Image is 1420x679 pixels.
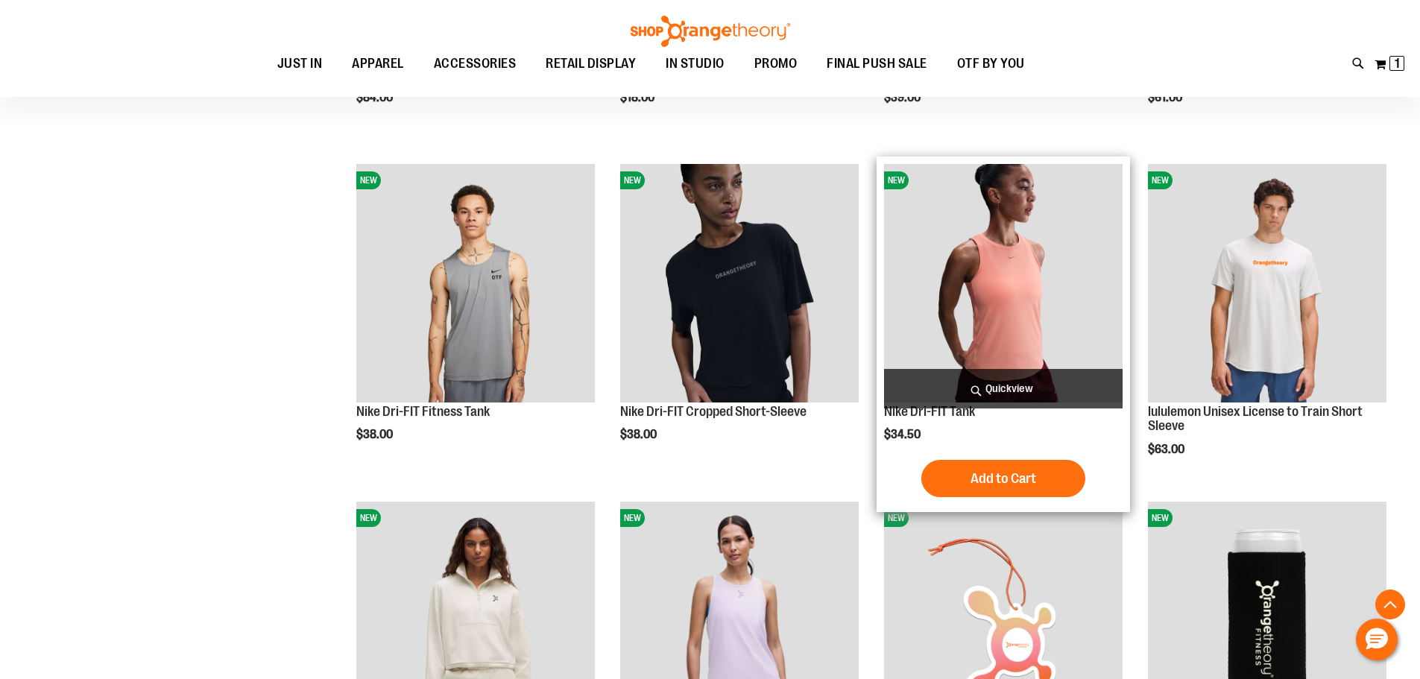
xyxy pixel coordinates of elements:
button: Hello, have a question? Let’s chat. [1356,619,1398,660]
span: $61.00 [1148,91,1184,104]
span: $18.00 [620,91,657,104]
a: ACCESSORIES [419,47,531,81]
span: PROMO [754,47,798,80]
a: RETAIL DISPLAY [531,47,651,81]
button: Add to Cart [921,460,1085,497]
a: Nike Dri-FIT Cropped Short-Sleeve [620,404,807,419]
span: $34.50 [884,428,923,441]
a: lululemon Unisex License to Train Short SleeveNEW [1148,164,1386,405]
a: APPAREL [337,47,419,81]
a: Nike Dri-FIT Tank [884,404,975,419]
img: Nike Dri-FIT Cropped Short-Sleeve [620,164,859,402]
button: Back To Top [1375,590,1405,619]
a: Quickview [884,369,1123,408]
img: Shop Orangetheory [628,16,792,47]
span: ACCESSORIES [434,47,517,80]
a: IN STUDIO [651,47,739,81]
a: lululemon Unisex License to Train Short Sleeve [1148,404,1363,434]
a: OTF BY YOU [942,47,1040,81]
a: Nike Dri-FIT Cropped Short-SleeveNEW [620,164,859,405]
a: Nike Dri-FIT Fitness Tank [356,404,490,419]
span: $38.00 [356,428,395,441]
span: NEW [884,509,909,527]
span: $84.00 [356,91,395,104]
a: Nike Dri-FIT TankNEW [884,164,1123,405]
span: FINAL PUSH SALE [827,47,927,80]
span: $38.00 [620,428,659,441]
span: 1 [1395,56,1400,71]
span: NEW [1148,509,1173,527]
img: Nike Dri-FIT Tank [884,164,1123,402]
div: product [1140,157,1394,494]
span: NEW [1148,171,1173,189]
span: NEW [356,509,381,527]
span: NEW [620,171,645,189]
a: FINAL PUSH SALE [812,47,942,81]
div: product [349,157,602,480]
a: Nike Dri-FIT Fitness TankNEW [356,164,595,405]
span: RETAIL DISPLAY [546,47,636,80]
span: OTF BY YOU [957,47,1025,80]
span: JUST IN [277,47,323,80]
span: APPAREL [352,47,404,80]
span: $39.00 [884,91,923,104]
span: NEW [884,171,909,189]
div: product [877,157,1130,513]
span: $63.00 [1148,443,1187,456]
span: NEW [356,171,381,189]
img: lululemon Unisex License to Train Short Sleeve [1148,164,1386,402]
a: PROMO [739,47,812,81]
img: Nike Dri-FIT Fitness Tank [356,164,595,402]
span: IN STUDIO [666,47,725,80]
span: NEW [620,509,645,527]
div: product [613,157,866,480]
a: JUST IN [262,47,338,80]
span: Add to Cart [971,470,1036,487]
